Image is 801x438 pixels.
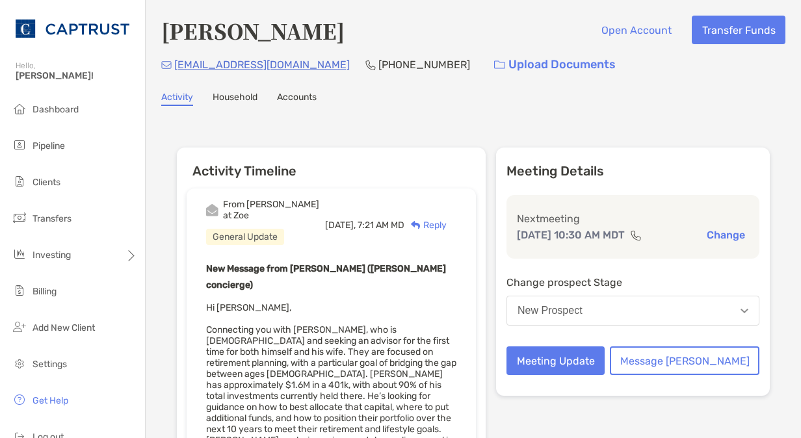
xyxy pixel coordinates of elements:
[33,250,71,261] span: Investing
[223,199,325,221] div: From [PERSON_NAME] at Zoe
[33,104,79,115] span: Dashboard
[16,70,137,81] span: [PERSON_NAME]!
[12,392,27,407] img: get-help icon
[12,283,27,298] img: billing icon
[33,322,95,333] span: Add New Client
[411,221,421,229] img: Reply icon
[506,274,759,290] p: Change prospect Stage
[161,92,193,106] a: Activity
[161,61,172,69] img: Email Icon
[12,355,27,371] img: settings icon
[506,296,759,326] button: New Prospect
[12,210,27,225] img: transfers icon
[16,5,129,52] img: CAPTRUST Logo
[33,359,67,370] span: Settings
[206,263,446,290] b: New Message from [PERSON_NAME] ([PERSON_NAME] concierge)
[365,60,376,70] img: Phone Icon
[506,346,605,375] button: Meeting Update
[33,177,60,188] span: Clients
[12,101,27,116] img: dashboard icon
[378,57,470,73] p: [PHONE_NUMBER]
[358,220,404,231] span: 7:21 AM MD
[277,92,317,106] a: Accounts
[517,211,749,227] p: Next meeting
[404,218,447,232] div: Reply
[610,346,759,375] button: Message [PERSON_NAME]
[177,148,486,179] h6: Activity Timeline
[206,204,218,216] img: Event icon
[517,227,625,243] p: [DATE] 10:30 AM MDT
[506,163,759,179] p: Meeting Details
[12,246,27,262] img: investing icon
[494,60,505,70] img: button icon
[591,16,681,44] button: Open Account
[518,305,583,316] div: New Prospect
[33,213,72,224] span: Transfers
[33,140,65,151] span: Pipeline
[174,57,350,73] p: [EMAIL_ADDRESS][DOMAIN_NAME]
[33,286,57,297] span: Billing
[741,309,748,313] img: Open dropdown arrow
[703,228,749,242] button: Change
[12,319,27,335] img: add_new_client icon
[206,229,284,245] div: General Update
[213,92,257,106] a: Household
[486,51,624,79] a: Upload Documents
[630,230,642,240] img: communication type
[33,395,68,406] span: Get Help
[325,220,356,231] span: [DATE],
[12,174,27,189] img: clients icon
[161,16,345,45] h4: [PERSON_NAME]
[692,16,785,44] button: Transfer Funds
[12,137,27,153] img: pipeline icon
